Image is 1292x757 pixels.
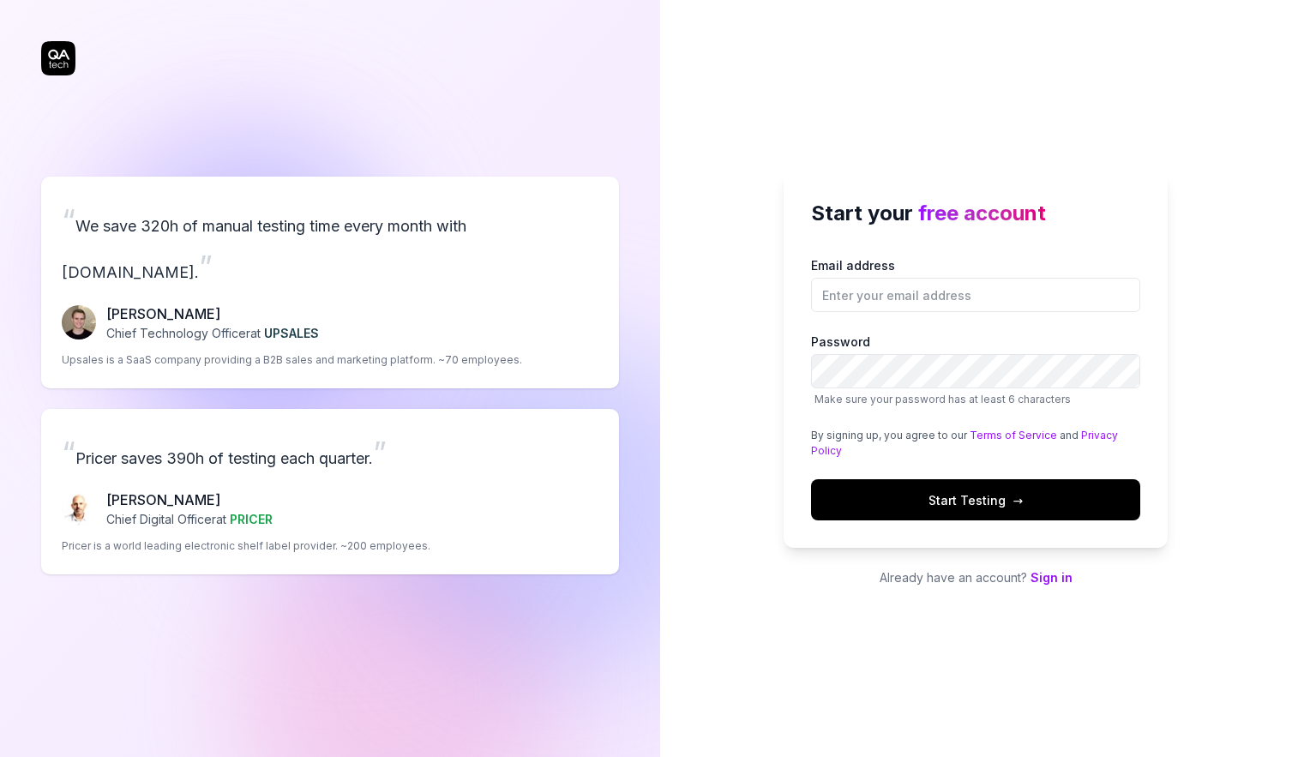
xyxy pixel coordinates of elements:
span: → [1013,491,1023,509]
p: Pricer is a world leading electronic shelf label provider. ~200 employees. [62,538,430,554]
span: Make sure your password has at least 6 characters [814,393,1071,406]
span: free account [918,201,1046,225]
a: Terms of Service [970,429,1057,442]
p: Chief Digital Officer at [106,510,273,528]
div: By signing up, you agree to our and [811,428,1140,459]
span: UPSALES [264,326,319,340]
img: Fredrik Seidl [62,305,96,339]
span: Start Testing [928,491,1023,509]
p: Pricer saves 390h of testing each quarter. [62,430,598,476]
span: ” [373,434,387,472]
span: “ [62,201,75,239]
span: PRICER [230,512,273,526]
p: Already have an account? [784,568,1168,586]
h2: Start your [811,198,1140,229]
span: ” [199,248,213,285]
button: Start Testing→ [811,479,1140,520]
span: “ [62,434,75,472]
p: [PERSON_NAME] [106,303,319,324]
img: Chris Chalkitis [62,491,96,526]
a: “We save 320h of manual testing time every month with [DOMAIN_NAME].”Fredrik Seidl[PERSON_NAME]Ch... [41,177,619,388]
p: Upsales is a SaaS company providing a B2B sales and marketing platform. ~70 employees. [62,352,522,368]
label: Password [811,333,1140,407]
p: [PERSON_NAME] [106,490,273,510]
a: Sign in [1031,570,1073,585]
a: “Pricer saves 390h of testing each quarter.”Chris Chalkitis[PERSON_NAME]Chief Digital Officerat P... [41,409,619,574]
p: We save 320h of manual testing time every month with [DOMAIN_NAME]. [62,197,598,290]
p: Chief Technology Officer at [106,324,319,342]
label: Email address [811,256,1140,312]
input: Email address [811,278,1140,312]
input: PasswordMake sure your password has at least 6 characters [811,354,1140,388]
